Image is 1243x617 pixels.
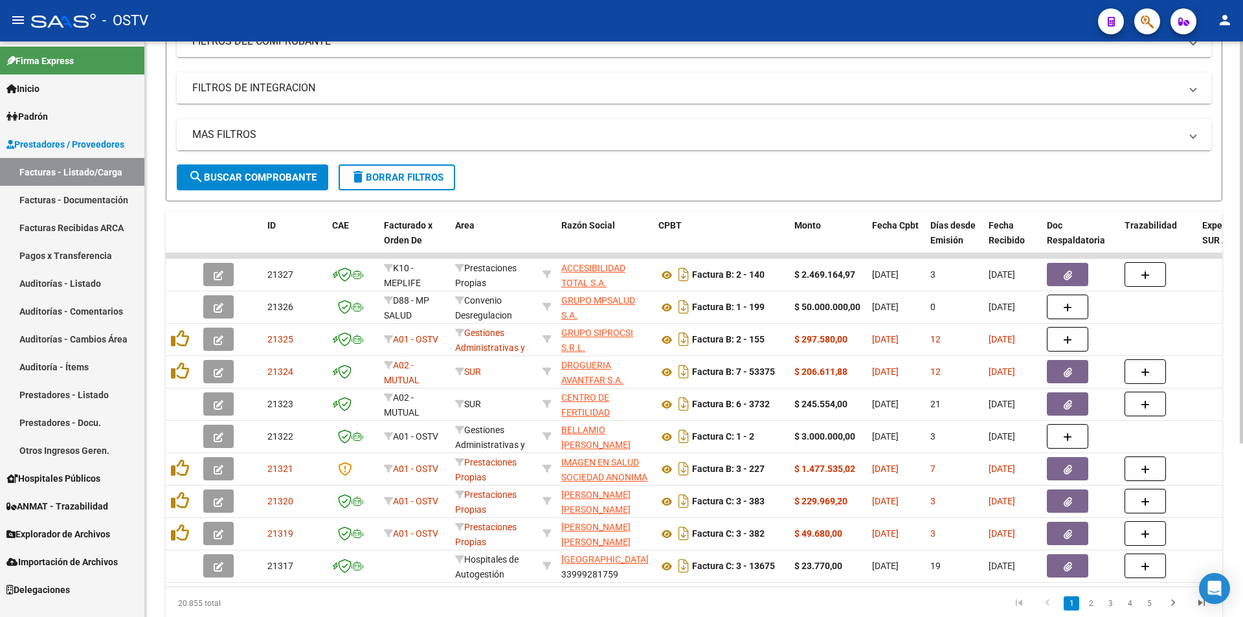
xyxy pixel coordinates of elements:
span: SUR [455,399,481,409]
mat-icon: menu [10,12,26,28]
button: Borrar Filtros [339,164,455,190]
mat-expansion-panel-header: FILTROS DE INTEGRACION [177,73,1211,104]
a: 4 [1122,596,1137,611]
span: BELLAMIO [PERSON_NAME] [561,425,631,450]
datatable-header-cell: CAE [327,212,379,269]
div: 20459850229 [561,423,648,450]
span: Gestiones Administrativas y Otros [455,425,525,465]
span: [DATE] [989,334,1015,344]
datatable-header-cell: Facturado x Orden De [379,212,450,269]
li: page 4 [1120,592,1139,614]
div: 30710084366 [561,390,648,418]
strong: Factura B: 2 - 140 [692,270,765,280]
span: Fecha Cpbt [872,220,919,230]
button: Buscar Comprobante [177,164,328,190]
span: Area [455,220,475,230]
i: Descargar documento [675,523,692,544]
span: ID [267,220,276,230]
span: [PERSON_NAME] [PERSON_NAME] [561,489,631,515]
span: [DATE] [872,399,899,409]
i: Descargar documento [675,491,692,511]
strong: Factura B: 2 - 155 [692,335,765,345]
span: Fecha Recibido [989,220,1025,245]
datatable-header-cell: Fecha Cpbt [867,212,925,269]
span: A01 - OSTV [393,528,438,539]
span: Doc Respaldatoria [1047,220,1105,245]
span: [DATE] [989,464,1015,474]
strong: $ 50.000.000,00 [794,302,860,312]
span: 12 [930,334,941,344]
strong: Factura C: 3 - 383 [692,497,765,507]
span: Trazabilidad [1125,220,1177,230]
a: 2 [1083,596,1099,611]
span: Días desde Emisión [930,220,976,245]
span: [DATE] [989,431,1015,442]
a: go to first page [1007,596,1031,611]
span: DROGUERIA AVANTFAR S.A. [561,360,623,385]
i: Descargar documento [675,555,692,576]
span: Gestiones Administrativas y Otros [455,328,525,368]
mat-panel-title: MAS FILTROS [192,128,1180,142]
strong: $ 206.611,88 [794,366,847,377]
span: Monto [794,220,821,230]
a: 5 [1141,596,1157,611]
span: CAE [332,220,349,230]
datatable-header-cell: ID [262,212,327,269]
div: 33999281759 [561,552,648,579]
span: 3 [930,496,935,506]
span: A01 - OSTV [393,464,438,474]
span: SUR [455,366,481,377]
datatable-header-cell: Trazabilidad [1119,212,1197,269]
span: Hospitales de Autogestión [455,554,519,579]
strong: Factura B: 7 - 53375 [692,367,775,377]
span: A01 - OSTV [393,431,438,442]
span: Padrón [6,109,48,124]
strong: $ 1.477.535,02 [794,464,855,474]
span: 3 [930,528,935,539]
i: Descargar documento [675,426,692,447]
datatable-header-cell: Razón Social [556,212,653,269]
datatable-header-cell: Fecha Recibido [983,212,1042,269]
span: [PERSON_NAME] [PERSON_NAME] [561,522,631,547]
strong: Factura B: 1 - 199 [692,302,765,313]
span: 21320 [267,496,293,506]
i: Descargar documento [675,264,692,285]
div: 30708905174 [561,455,648,482]
a: go to last page [1189,596,1214,611]
strong: $ 23.770,00 [794,561,842,571]
span: 21323 [267,399,293,409]
span: [DATE] [872,269,899,280]
span: IMAGEN EN SALUD SOCIEDAD ANONIMA [561,457,647,482]
datatable-header-cell: CPBT [653,212,789,269]
span: Prestaciones Propias [455,489,517,515]
span: Borrar Filtros [350,172,443,183]
a: go to next page [1161,596,1185,611]
span: ANMAT - Trazabilidad [6,499,108,513]
li: page 3 [1101,592,1120,614]
span: [DATE] [872,464,899,474]
span: Inicio [6,82,39,96]
span: 21 [930,399,941,409]
mat-expansion-panel-header: MAS FILTROS [177,119,1211,150]
strong: $ 3.000.000,00 [794,431,855,442]
span: Facturado x Orden De [384,220,432,245]
i: Descargar documento [675,297,692,317]
span: Prestaciones Propias [455,522,517,547]
li: page 2 [1081,592,1101,614]
span: 21321 [267,464,293,474]
span: [DATE] [872,334,899,344]
span: 0 [930,302,935,312]
datatable-header-cell: Días desde Emisión [925,212,983,269]
span: Firma Express [6,54,74,68]
a: 3 [1103,596,1118,611]
span: - OSTV [102,6,148,35]
span: 21319 [267,528,293,539]
span: 7 [930,464,935,474]
span: ACCESIBILIDAD TOTAL S.A. [561,263,625,288]
strong: Factura B: 3 - 227 [692,464,765,475]
span: [DATE] [872,431,899,442]
i: Descargar documento [675,329,692,350]
li: page 5 [1139,592,1159,614]
span: D88 - MP SALUD [384,295,429,320]
span: [DATE] [989,269,1015,280]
